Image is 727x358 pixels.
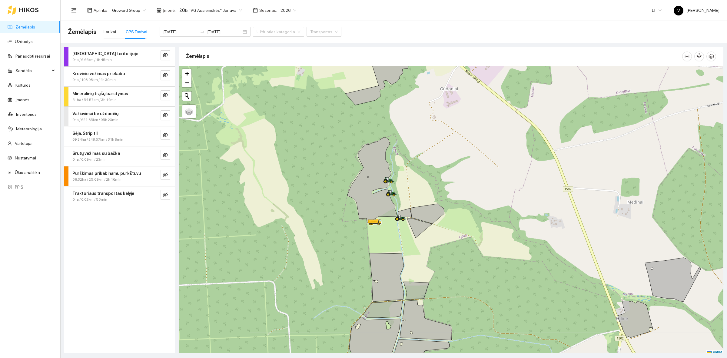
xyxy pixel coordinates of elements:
span: [PERSON_NAME] [674,8,719,13]
strong: Srutų vežimas su bačka [72,151,120,156]
span: + [185,70,189,77]
a: PPIS [15,185,23,189]
div: Mineralinių trąšų barstymas51ha / 54.57km / 3h 14mineye-invisible [64,87,175,106]
span: Žemėlapis [68,27,96,37]
span: calendar [253,8,258,13]
span: − [185,79,189,86]
strong: Purškimas prikabinamu purkštuvu [72,171,141,176]
strong: Mineralinių trąšų barstymas [72,91,128,96]
a: Įmonės [15,97,29,102]
span: eye-invisible [163,72,168,78]
div: Purškimas prikabinamu purkštuvu58.32ha / 25.69km / 2h 16mineye-invisible [64,166,175,186]
span: LT [652,6,662,15]
div: GPS Darbai [126,28,147,35]
span: V [677,6,680,15]
div: Srutų vežimas su bačka0ha / 0.09km / 23mineye-invisible [64,146,175,166]
span: eye-invisible [163,172,168,178]
span: Sandėlis [15,65,50,77]
a: Kultūros [15,83,31,88]
input: Pabaigos data [207,28,241,35]
div: Krovinio vežimas priekaba0ha / 108.98km / 4h 39mineye-invisible [64,67,175,86]
strong: Važiavimai be užduočių [72,111,118,116]
button: column-width [682,52,692,61]
button: menu-fold [68,4,80,16]
span: eye-invisible [163,92,168,98]
span: 58.32ha / 25.69km / 2h 16min [72,177,121,182]
span: eye-invisible [163,152,168,158]
a: Leaflet [707,350,722,354]
button: eye-invisible [161,150,170,160]
a: Ūkio analitika [15,170,40,175]
span: swap-right [200,29,205,34]
a: Layers [182,105,196,118]
span: eye-invisible [163,112,168,118]
button: eye-invisible [161,130,170,140]
div: Traktoriaus transportas kelyje0ha / 0.02km / 55mineye-invisible [64,186,175,206]
button: eye-invisible [161,110,170,120]
strong: Traktoriaus transportas kelyje [72,191,134,196]
span: column-width [682,54,692,59]
button: eye-invisible [161,50,170,60]
span: eye-invisible [163,52,168,58]
span: menu-fold [71,8,77,13]
div: [GEOGRAPHIC_DATA] teritorijoje0ha / 6.66km / 1h 45mineye-invisible [64,47,175,66]
span: shop [157,8,161,13]
a: Nustatymai [15,156,36,160]
button: eye-invisible [161,90,170,100]
div: Laukai [104,28,116,35]
strong: Krovinio vežimas priekaba [72,71,125,76]
input: Pradžios data [163,28,198,35]
a: Vartotojai [15,141,32,146]
span: 0ha / 0.09km / 23min [72,157,107,162]
span: Groward Group [112,6,146,15]
div: Važiavimai be užduočių0ha / 621.85km / 95h 23mineye-invisible [64,107,175,126]
strong: Sėja. Strip till [72,131,98,136]
span: layout [87,8,92,13]
span: 69.34ha / 248.57km / 31h 9min [72,137,123,142]
span: eye-invisible [163,132,168,138]
span: 0ha / 621.85km / 95h 23min [72,117,118,123]
a: Panaudoti resursai [15,54,50,59]
span: Įmonė : [163,7,176,14]
div: Žemėlapis [186,48,682,65]
span: Sezonas : [259,7,277,14]
span: eye-invisible [163,192,168,198]
span: 0ha / 6.66km / 1h 45min [72,57,112,63]
a: Zoom out [182,78,191,87]
span: ŽŪB "VG Ausieniškės" Jonava [179,6,242,15]
span: 0ha / 108.98km / 4h 39min [72,77,116,83]
span: Aplinka : [94,7,108,14]
span: 0ha / 0.02km / 55min [72,197,107,202]
span: to [200,29,205,34]
a: Meteorologija [16,126,42,131]
a: Užduotys [15,39,33,44]
a: Zoom in [182,69,191,78]
button: eye-invisible [161,70,170,80]
button: Initiate a new search [182,92,191,101]
div: Sėja. Strip till69.34ha / 248.57km / 31h 9mineye-invisible [64,126,175,146]
button: eye-invisible [161,190,170,200]
span: 2026 [281,6,296,15]
a: Inventorius [16,112,37,117]
strong: [GEOGRAPHIC_DATA] teritorijoje [72,51,138,56]
a: Žemėlapis [15,25,35,29]
span: 51ha / 54.57km / 3h 14min [72,97,117,103]
button: eye-invisible [161,170,170,180]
